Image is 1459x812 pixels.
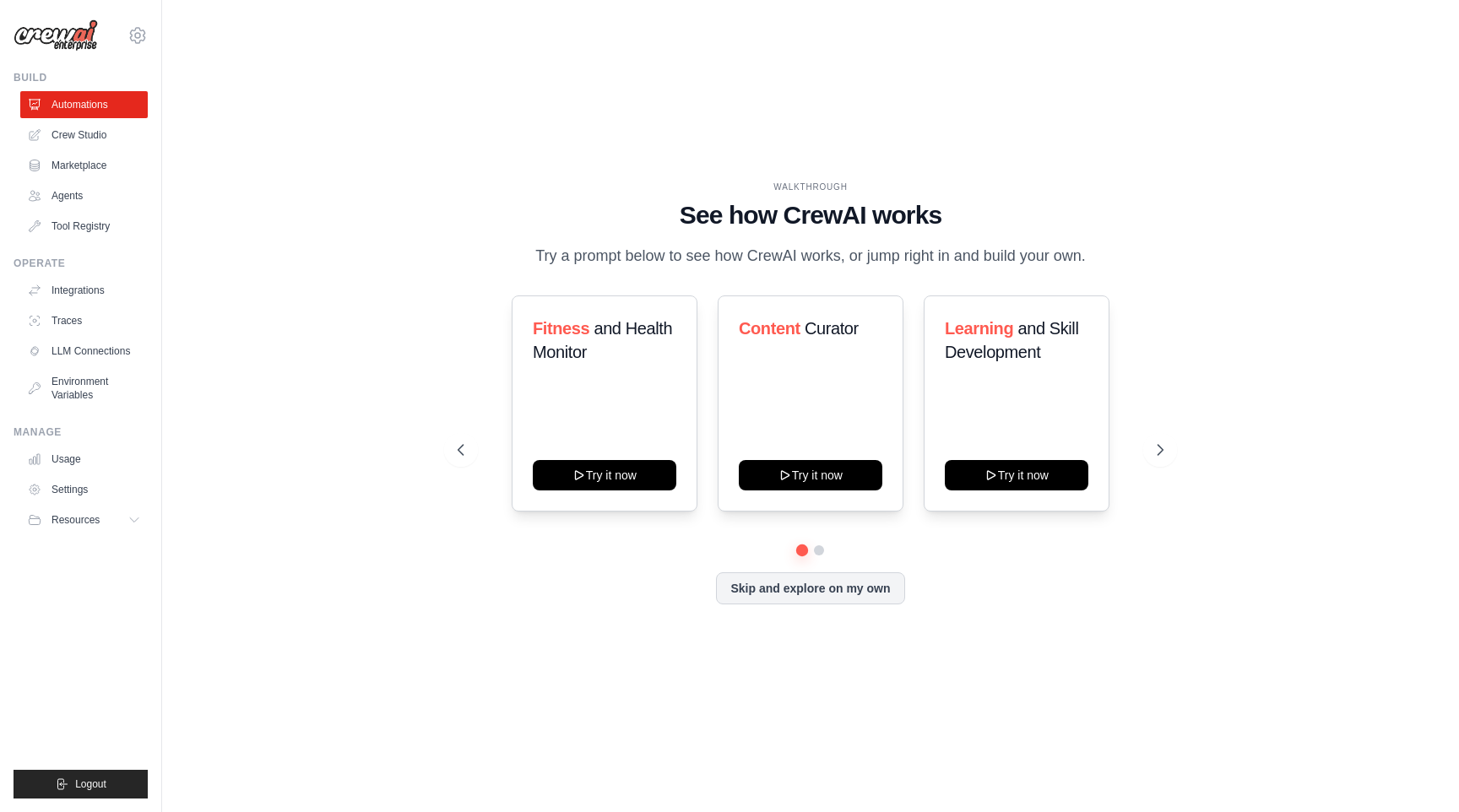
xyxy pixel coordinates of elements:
[20,446,148,473] a: Usage
[20,277,148,304] a: Integrations
[14,257,148,270] div: Operate
[945,319,1078,361] span: and Skill Development
[20,213,148,240] a: Tool Registry
[1375,731,1459,812] iframe: Chat Widget
[20,122,148,149] a: Crew Studio
[739,319,800,338] span: Content
[533,319,672,361] span: and Health Monitor
[458,200,1163,230] h1: See how CrewAI works
[20,506,148,533] button: Resources
[533,319,589,338] span: Fitness
[533,460,676,490] button: Try it now
[805,319,859,338] span: Curator
[716,572,904,604] button: Skip and explore on my own
[945,319,1013,338] span: Learning
[1375,731,1459,812] div: 聊天小组件
[14,19,98,51] img: Logo
[14,770,148,798] button: Logout
[75,777,106,791] span: Logout
[458,181,1163,193] div: WALKTHROUGH
[20,152,148,179] a: Marketplace
[14,71,148,84] div: Build
[945,460,1088,490] button: Try it now
[20,338,148,365] a: LLM Connections
[20,91,148,118] a: Automations
[739,460,882,490] button: Try it now
[527,244,1094,268] p: Try a prompt below to see how CrewAI works, or jump right in and build your own.
[52,513,100,527] span: Resources
[20,368,148,409] a: Environment Variables
[14,425,148,439] div: Manage
[20,307,148,334] a: Traces
[20,476,148,503] a: Settings
[20,182,148,209] a: Agents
